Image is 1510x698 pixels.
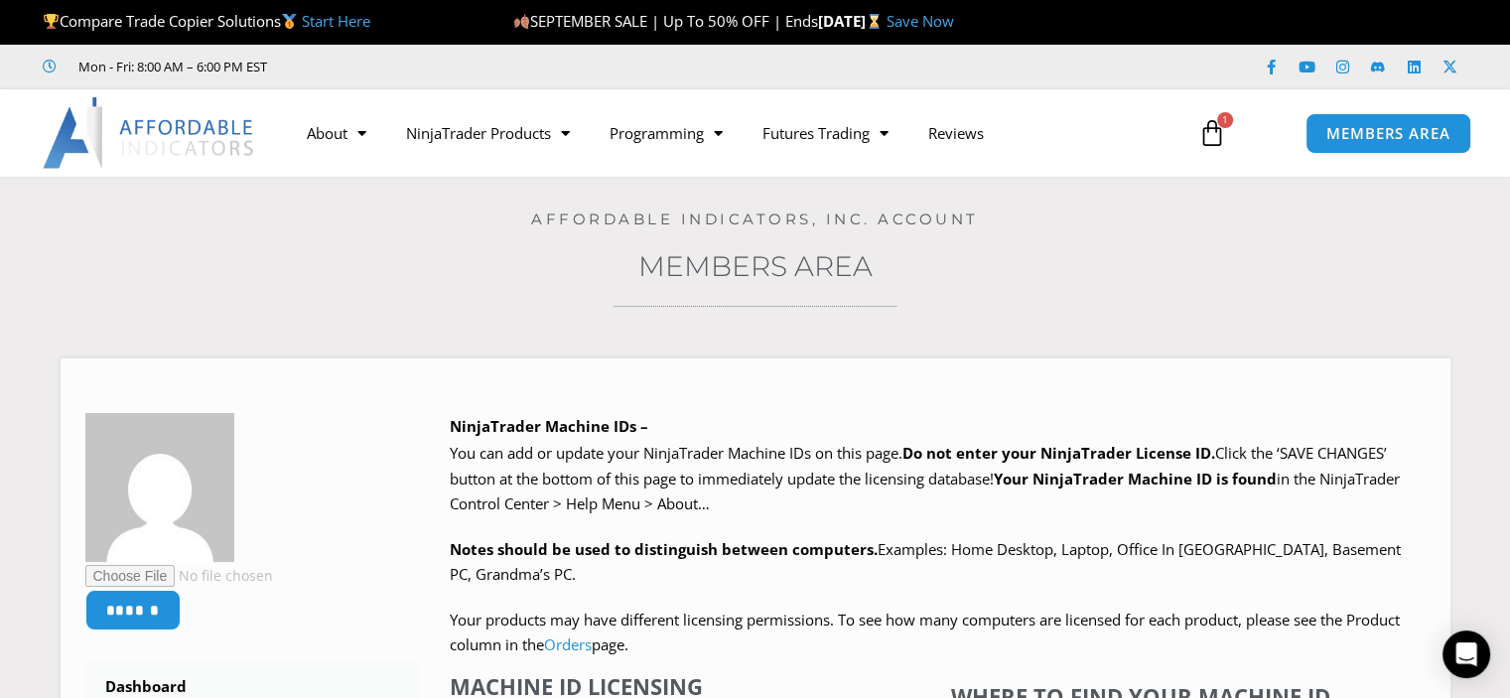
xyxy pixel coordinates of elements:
[544,634,592,654] a: Orders
[1217,112,1233,128] span: 1
[287,110,386,156] a: About
[450,539,878,559] strong: Notes should be used to distinguish between computers.
[1305,113,1471,154] a: MEMBERS AREA
[590,110,743,156] a: Programming
[450,443,902,463] span: You can add or update your NinjaTrader Machine IDs on this page.
[887,11,954,31] a: Save Now
[531,209,979,228] a: Affordable Indicators, Inc. Account
[44,14,59,29] img: 🏆
[282,14,297,29] img: 🥇
[818,11,887,31] strong: [DATE]
[1168,104,1256,162] a: 1
[450,539,1401,585] span: Examples: Home Desktop, Laptop, Office In [GEOGRAPHIC_DATA], Basement PC, Grandma’s PC.
[450,610,1400,655] span: Your products may have different licensing permissions. To see how many computers are licensed fo...
[85,413,234,562] img: 3e961ded3c57598c38b75bad42f30339efeb9c3e633a926747af0a11817a7dee
[43,97,256,169] img: LogoAI | Affordable Indicators – NinjaTrader
[1442,630,1490,678] div: Open Intercom Messenger
[514,14,529,29] img: 🍂
[43,11,370,31] span: Compare Trade Copier Solutions
[513,11,818,31] span: SEPTEMBER SALE | Up To 50% OFF | Ends
[450,416,648,436] b: NinjaTrader Machine IDs –
[994,469,1277,489] strong: Your NinjaTrader Machine ID is found
[638,249,873,283] a: Members Area
[743,110,908,156] a: Futures Trading
[1326,126,1450,141] span: MEMBERS AREA
[73,55,267,78] span: Mon - Fri: 8:00 AM – 6:00 PM EST
[902,443,1215,463] b: Do not enter your NinjaTrader License ID.
[867,14,882,29] img: ⌛
[287,110,1178,156] nav: Menu
[908,110,1004,156] a: Reviews
[295,57,593,76] iframe: Customer reviews powered by Trustpilot
[450,443,1400,513] span: Click the ‘SAVE CHANGES’ button at the bottom of this page to immediately update the licensing da...
[302,11,370,31] a: Start Here
[386,110,590,156] a: NinjaTrader Products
